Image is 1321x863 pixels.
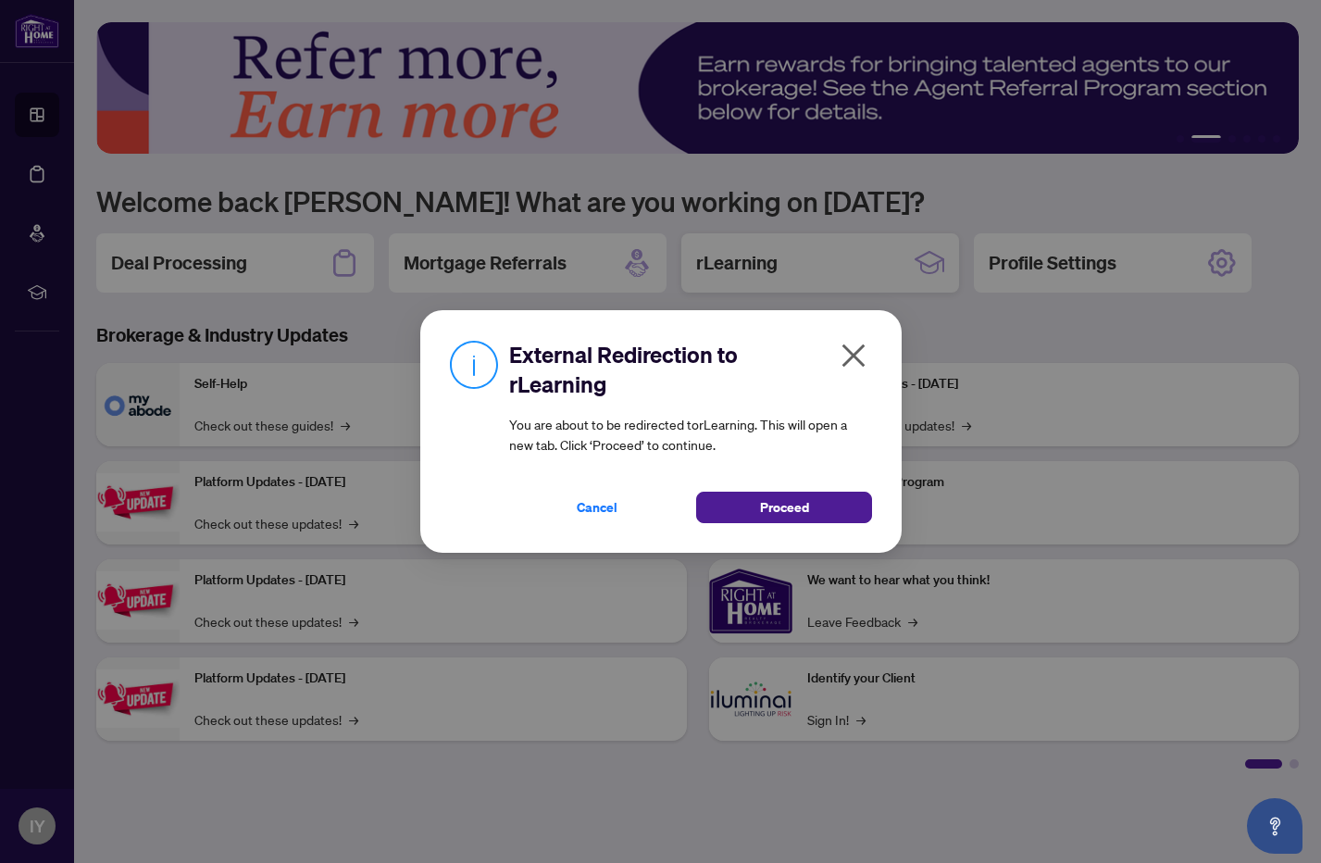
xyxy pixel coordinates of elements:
span: close [839,341,868,370]
button: Proceed [696,492,872,523]
div: You are about to be redirected to rLearning . This will open a new tab. Click ‘Proceed’ to continue. [509,340,872,523]
button: Cancel [509,492,685,523]
button: Open asap [1247,798,1302,854]
span: Proceed [759,493,808,522]
span: Cancel [577,493,617,522]
img: Info Icon [450,340,498,389]
h2: External Redirection to rLearning [509,340,872,399]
